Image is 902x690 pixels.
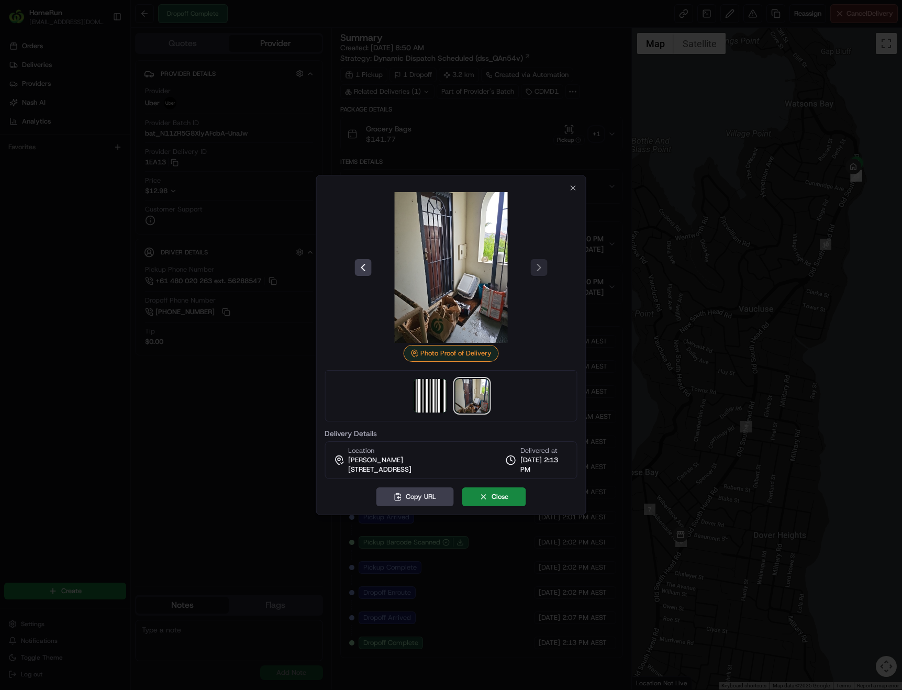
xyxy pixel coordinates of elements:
span: Delivered at [520,446,569,455]
div: Photo Proof of Delivery [403,345,498,362]
img: photo_proof_of_delivery image [455,379,488,413]
button: Close [462,487,526,506]
label: Delivery Details [325,430,577,437]
img: photo_proof_of_delivery image [375,192,526,343]
span: [DATE] 2:13 PM [520,455,569,474]
img: barcode_scan_on_pickup image [413,379,447,413]
span: [PERSON_NAME] [348,455,403,465]
button: Copy URL [376,487,453,506]
span: [STREET_ADDRESS] [348,465,411,474]
span: Location [348,446,374,455]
